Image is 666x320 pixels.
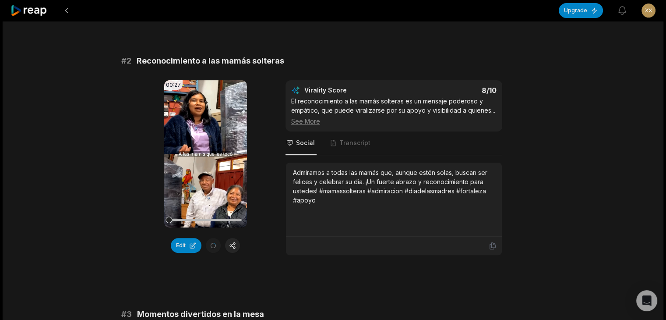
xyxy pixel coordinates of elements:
div: See More [291,117,497,126]
video: Your browser does not support mp4 format. [164,80,247,228]
span: # 2 [121,55,131,67]
span: Transcript [339,139,370,147]
div: Admiramos a todas las mamás que, aunque estén solas, buscan ser felices y celebrar su día. ¡Un fu... [293,168,495,205]
nav: Tabs [285,132,502,155]
div: Open Intercom Messenger [636,290,657,311]
div: El reconocimiento a las mamás solteras es un mensaje poderoso y empático, que puede viralizarse p... [291,96,497,126]
button: Edit [171,238,201,253]
span: Social [296,139,315,147]
button: Upgrade [559,3,603,18]
div: Virality Score [304,86,398,95]
div: 8 /10 [402,86,497,95]
span: Reconocimiento a las mamás solteras [137,55,284,67]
